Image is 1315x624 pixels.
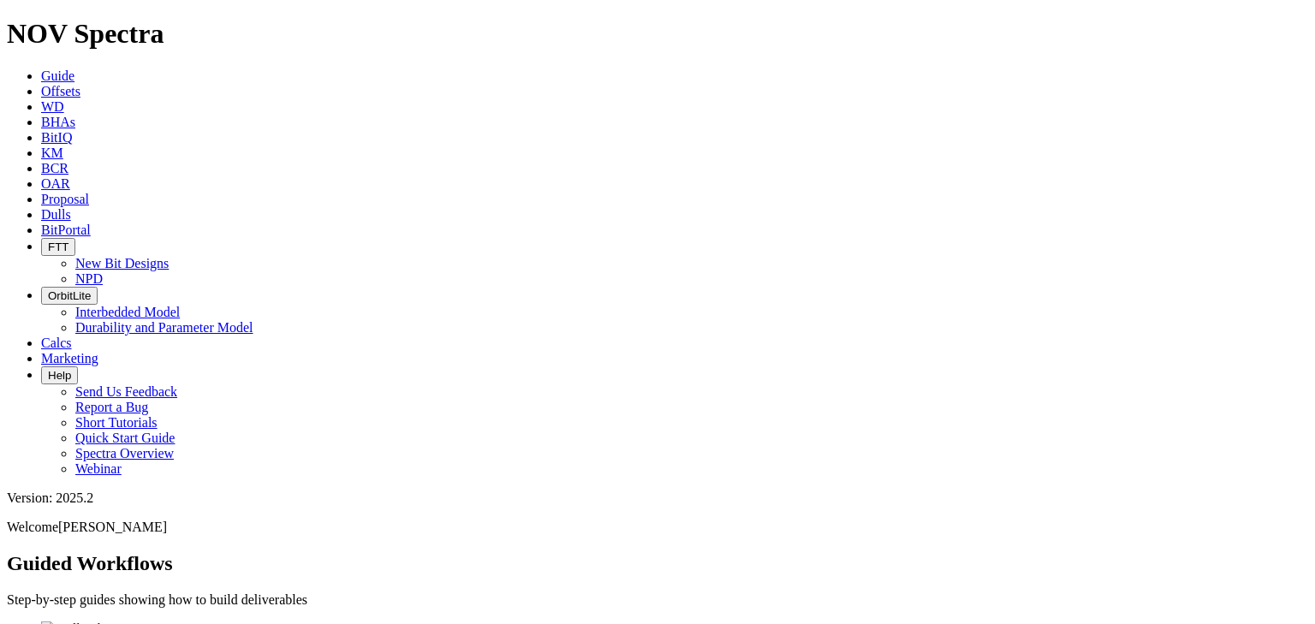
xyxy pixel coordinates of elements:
[75,271,103,286] a: NPD
[75,461,122,476] a: Webinar
[75,384,177,399] a: Send Us Feedback
[75,320,253,335] a: Durability and Parameter Model
[41,161,68,175] a: BCR
[7,490,1308,506] div: Version: 2025.2
[75,256,169,270] a: New Bit Designs
[41,99,64,114] a: WD
[41,130,72,145] a: BitIQ
[7,592,1308,608] p: Step-by-step guides showing how to build deliverables
[48,241,68,253] span: FTT
[58,520,167,534] span: [PERSON_NAME]
[41,238,75,256] button: FTT
[7,520,1308,535] p: Welcome
[41,115,75,129] a: BHAs
[7,18,1308,50] h1: NOV Spectra
[7,552,1308,575] h2: Guided Workflows
[41,192,89,206] a: Proposal
[75,400,148,414] a: Report a Bug
[41,207,71,222] a: Dulls
[41,176,70,191] a: OAR
[41,336,72,350] a: Calcs
[75,415,158,430] a: Short Tutorials
[41,287,98,305] button: OrbitLite
[41,223,91,237] a: BitPortal
[48,369,71,382] span: Help
[75,305,180,319] a: Interbedded Model
[48,289,91,302] span: OrbitLite
[41,366,78,384] button: Help
[41,146,63,160] a: KM
[41,351,98,365] a: Marketing
[75,431,175,445] a: Quick Start Guide
[41,68,74,83] a: Guide
[41,84,80,98] a: Offsets
[75,446,174,461] a: Spectra Overview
